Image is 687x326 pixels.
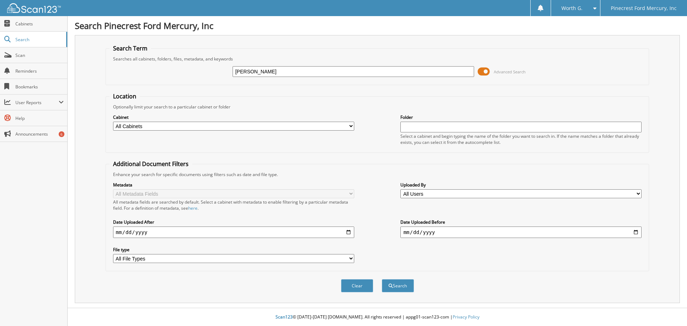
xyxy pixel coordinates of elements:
[15,21,64,27] span: Cabinets
[400,182,642,188] label: Uploaded By
[109,104,645,110] div: Optionally limit your search to a particular cabinet or folder
[15,37,63,43] span: Search
[109,92,140,100] legend: Location
[15,68,64,74] span: Reminders
[109,171,645,177] div: Enhance your search for specific documents using filters such as date and file type.
[113,114,354,120] label: Cabinet
[651,292,687,326] iframe: Chat Widget
[188,205,198,211] a: here
[382,279,414,292] button: Search
[113,227,354,238] input: start
[59,131,64,137] div: 6
[75,20,680,31] h1: Search Pinecrest Ford Mercury, Inc
[453,314,479,320] a: Privacy Policy
[109,44,151,52] legend: Search Term
[15,52,64,58] span: Scan
[400,219,642,225] label: Date Uploaded Before
[341,279,373,292] button: Clear
[113,247,354,253] label: File type
[400,114,642,120] label: Folder
[611,6,677,10] span: Pinecrest Ford Mercury, Inc
[400,227,642,238] input: end
[400,133,642,145] div: Select a cabinet and begin typing the name of the folder you want to search in. If the name match...
[15,84,64,90] span: Bookmarks
[109,56,645,62] div: Searches all cabinets, folders, files, metadata, and keywords
[7,3,61,13] img: scan123-logo-white.svg
[494,69,526,74] span: Advanced Search
[561,6,583,10] span: Worth G.
[109,160,192,168] legend: Additional Document Filters
[15,131,64,137] span: Announcements
[113,182,354,188] label: Metadata
[276,314,293,320] span: Scan123
[15,99,59,106] span: User Reports
[68,308,687,326] div: © [DATE]-[DATE] [DOMAIN_NAME]. All rights reserved | appg01-scan123-com |
[113,199,354,211] div: All metadata fields are searched by default. Select a cabinet with metadata to enable filtering b...
[15,115,64,121] span: Help
[113,219,354,225] label: Date Uploaded After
